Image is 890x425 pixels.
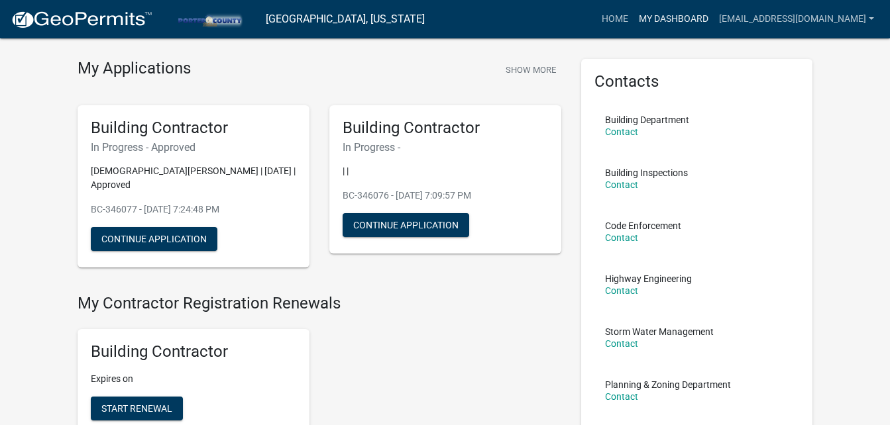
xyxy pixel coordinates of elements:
a: Contact [605,232,638,243]
a: Contact [605,179,638,190]
a: [GEOGRAPHIC_DATA], [US_STATE] [266,8,425,30]
h5: Building Contractor [91,342,296,361]
a: Contact [605,285,638,296]
img: Porter County, Indiana [163,10,255,28]
span: Start Renewal [101,403,172,414]
h5: Building Contractor [343,118,548,138]
button: Show More [500,59,561,81]
p: BC-346076 - [DATE] 7:09:57 PM [343,189,548,203]
p: | | [343,164,548,178]
button: Start Renewal [91,397,183,420]
button: Continue Application [91,227,217,251]
a: Home [596,7,634,32]
h5: Contacts [594,72,800,91]
h4: My Applications [78,59,191,79]
h6: In Progress - [343,141,548,154]
p: Building Department [605,115,689,124]
button: Continue Application [343,213,469,237]
h6: In Progress - Approved [91,141,296,154]
a: [EMAIL_ADDRESS][DOMAIN_NAME] [714,7,879,32]
a: My Dashboard [634,7,714,32]
a: Contact [605,391,638,402]
p: Planning & Zoning Department [605,380,731,389]
a: Contact [605,126,638,137]
p: Code Enforcement [605,221,681,230]
p: Highway Engineering [605,274,692,283]
p: Storm Water Management [605,327,714,336]
p: BC-346077 - [DATE] 7:24:48 PM [91,203,296,216]
h4: My Contractor Registration Renewals [78,294,561,313]
p: [DEMOGRAPHIC_DATA][PERSON_NAME] | [DATE] | Approved [91,164,296,192]
p: Building Inspections [605,168,688,177]
h5: Building Contractor [91,118,296,138]
a: Contact [605,338,638,349]
p: Expires on [91,372,296,386]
